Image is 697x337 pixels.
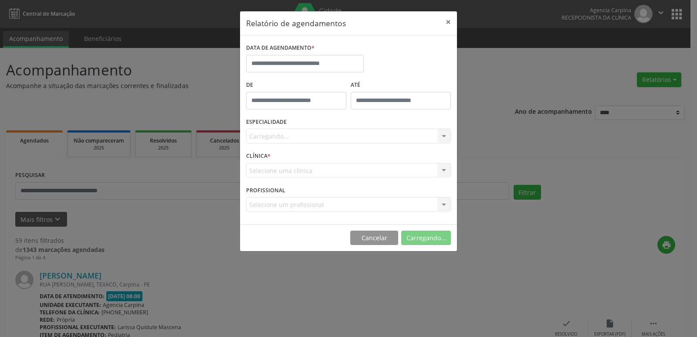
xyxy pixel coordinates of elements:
label: ATÉ [351,78,451,92]
label: De [246,78,346,92]
label: CLÍNICA [246,150,271,163]
label: PROFISSIONAL [246,184,285,197]
button: Close [440,11,457,33]
button: Carregando... [401,231,451,245]
label: DATA DE AGENDAMENTO [246,41,315,55]
label: ESPECIALIDADE [246,116,287,129]
button: Cancelar [350,231,398,245]
h5: Relatório de agendamentos [246,17,346,29]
